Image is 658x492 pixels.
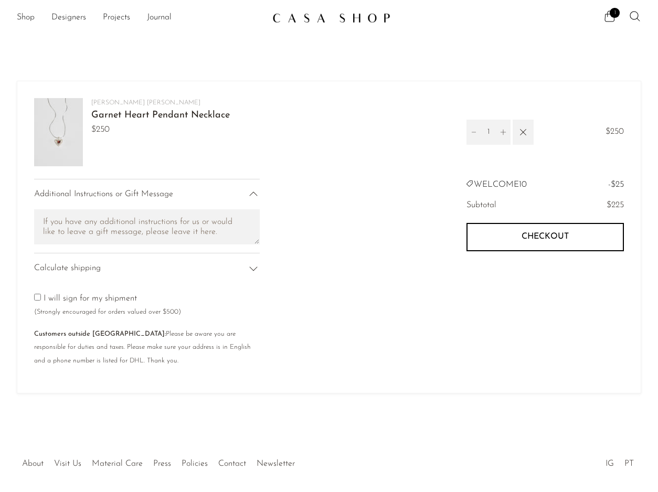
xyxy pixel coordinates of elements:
span: $250 [91,123,230,137]
div: - [596,179,624,190]
span: $225 [607,201,624,209]
a: Garnet Heart Pendant Necklace [91,111,230,120]
a: Material Care [92,459,143,468]
span: 1 [610,8,620,18]
span: Checkout [522,232,569,242]
a: Contact [218,459,246,468]
button: Decrement [466,120,481,145]
button: Checkout [466,223,624,251]
b: Customers outside [GEOGRAPHIC_DATA]: [34,330,166,337]
button: Increment [496,120,511,145]
a: Projects [103,11,130,25]
ul: Quick links [17,451,300,471]
textarea: Cart note [34,209,260,244]
input: Quantity [481,120,496,145]
small: (Strongly encouraged for orders valued over $500) [34,308,181,315]
span: Calculate shipping [34,262,101,275]
a: IG [606,459,614,468]
a: Designers [51,11,86,25]
a: Press [153,459,171,468]
span: $25 [611,180,624,189]
a: Visit Us [54,459,81,468]
ul: Social Medias [600,451,639,471]
a: Shop [17,11,35,25]
div: Calculate shipping [34,253,260,284]
div: WELCOME10 [466,179,527,190]
img: Garnet Heart Pendant Necklace [34,98,83,166]
a: Policies [182,459,208,468]
label: I will sign for my shipment [34,294,181,316]
span: Subtotal [466,199,496,212]
a: PT [624,459,634,468]
iframe: PayPal-paypal [466,270,624,298]
span: $250 [606,125,624,139]
div: Additional Instructions or Gift Message [34,179,260,210]
nav: Desktop navigation [17,9,264,27]
small: Please be aware you are responsible for duties and taxes. Please make sure your address is in Eng... [34,330,251,364]
span: Additional Instructions or Gift Message [34,188,173,201]
a: Journal [147,11,172,25]
a: About [22,459,44,468]
ul: NEW HEADER MENU [17,9,264,27]
a: [PERSON_NAME] [PERSON_NAME] [91,100,200,106]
